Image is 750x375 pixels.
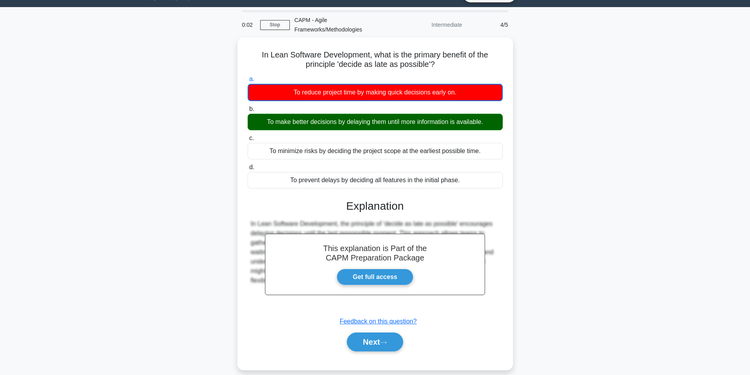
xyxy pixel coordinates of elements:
[248,143,503,159] div: To minimize risks by deciding the project scope at the earliest possible time.
[340,318,417,325] a: Feedback on this question?
[249,164,254,170] span: d.
[249,76,254,82] span: a.
[290,12,398,37] div: CAPM - Agile Frameworks/Methodologies
[248,172,503,188] div: To prevent delays by deciding all features in the initial phase.
[248,114,503,130] div: To make better decisions by delaying them until more information is available.
[249,105,254,112] span: b.
[247,50,504,70] h5: In Lean Software Development, what is the primary benefit of the principle 'decide as late as pos...
[249,135,254,141] span: c.
[260,20,290,30] a: Stop
[248,84,503,101] div: To reduce project time by making quick decisions early on.
[252,200,498,213] h3: Explanation
[467,17,513,33] div: 4/5
[337,269,413,285] a: Get full access
[347,333,403,351] button: Next
[237,17,260,33] div: 0:02
[398,17,467,33] div: Intermediate
[251,219,500,285] div: In Lean Software Development, the principle of 'decide as late as possible' encourages delaying d...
